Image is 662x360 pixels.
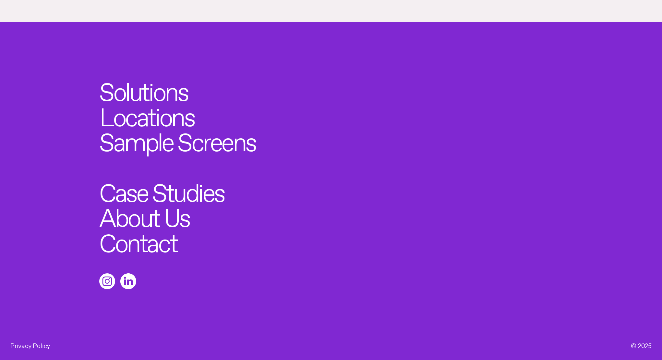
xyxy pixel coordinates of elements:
[99,227,177,253] a: Contact
[99,177,224,202] a: Case Studies
[99,126,256,152] a: Sample Screens
[99,101,194,127] a: Locations
[10,343,50,346] a: Privacy Policy
[631,340,652,350] div: © 2025
[99,202,189,227] a: About Us
[99,76,187,101] a: Solutions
